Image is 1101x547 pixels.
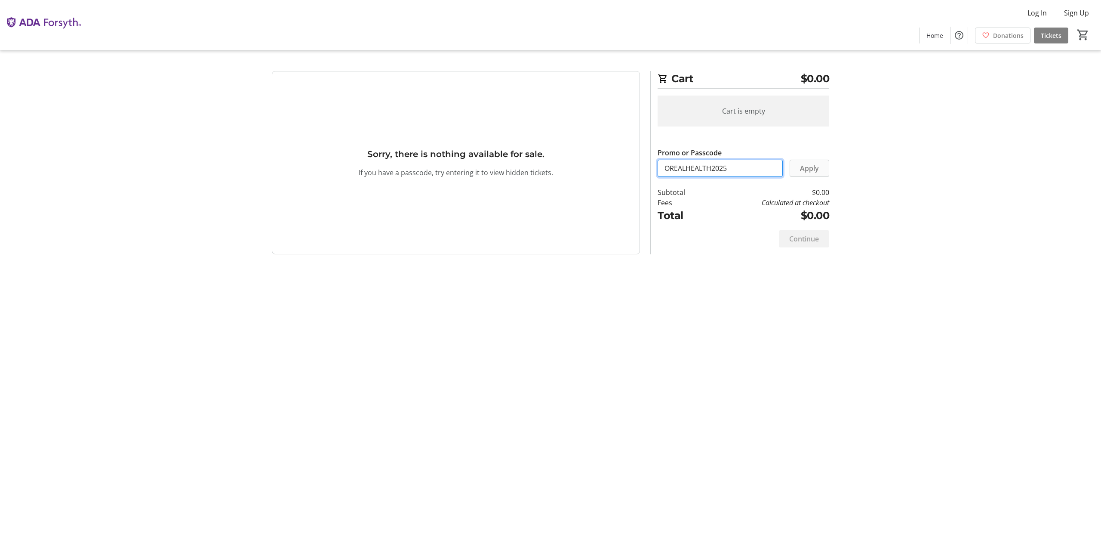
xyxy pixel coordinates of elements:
button: Apply [790,160,829,177]
a: Home [920,28,950,43]
td: Total [658,208,707,223]
td: Fees [658,198,707,208]
span: $0.00 [801,71,830,87]
span: Apply [800,163,819,173]
span: Donations [993,31,1024,40]
button: Help [950,27,968,44]
img: The ADA Forsyth Institute's Logo [5,3,82,46]
button: Sign Up [1057,6,1096,20]
td: Subtotal [658,187,707,198]
span: Log In [1027,8,1047,18]
td: $0.00 [707,187,829,198]
span: Sign Up [1064,8,1089,18]
td: Calculated at checkout [707,198,829,208]
button: Log In [1021,6,1054,20]
span: Tickets [1041,31,1061,40]
p: If you have a passcode, try entering it to view hidden tickets. [359,167,553,178]
span: Home [926,31,943,40]
h3: Sorry, there is nothing available for sale. [367,148,544,161]
td: $0.00 [707,208,829,223]
input: Enter promo or passcode [658,160,783,177]
a: Donations [975,28,1030,43]
div: Cart is empty [658,96,829,127]
a: Tickets [1034,28,1068,43]
label: Promo or Passcode [658,148,722,158]
button: Cart [1075,27,1091,43]
h2: Cart [658,71,829,89]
